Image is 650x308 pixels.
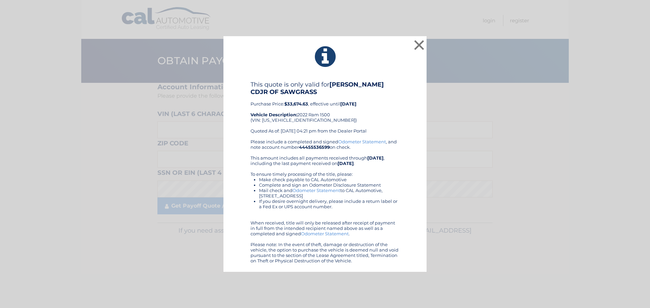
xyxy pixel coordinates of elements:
[340,101,356,106] b: [DATE]
[251,81,399,139] div: Purchase Price: , effective until 2022 Ram 1500 (VIN: [US_VEHICLE_IDENTIFICATION_NUMBER]) Quoted ...
[301,231,349,236] a: Odometer Statement
[251,139,399,263] div: Please include a completed and signed , and note account number on check. This amount includes al...
[251,112,297,117] strong: Vehicle Description:
[284,101,308,106] b: $33,674.63
[412,38,426,52] button: ×
[338,161,354,166] b: [DATE]
[367,155,384,161] b: [DATE]
[259,188,399,198] li: Mail check and to CAL Automotive, [STREET_ADDRESS]
[338,139,386,144] a: Odometer Statement
[251,81,384,96] b: [PERSON_NAME] CDJR OF SAWGRASS
[299,144,330,150] b: 44455536599
[292,188,340,193] a: Odometer Statement
[259,177,399,182] li: Make check payable to CAL Automotive
[259,182,399,188] li: Complete and sign an Odometer Disclosure Statement
[251,81,399,96] h4: This quote is only valid for
[259,198,399,209] li: If you desire overnight delivery, please include a return label or a Fed Ex or UPS account number.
